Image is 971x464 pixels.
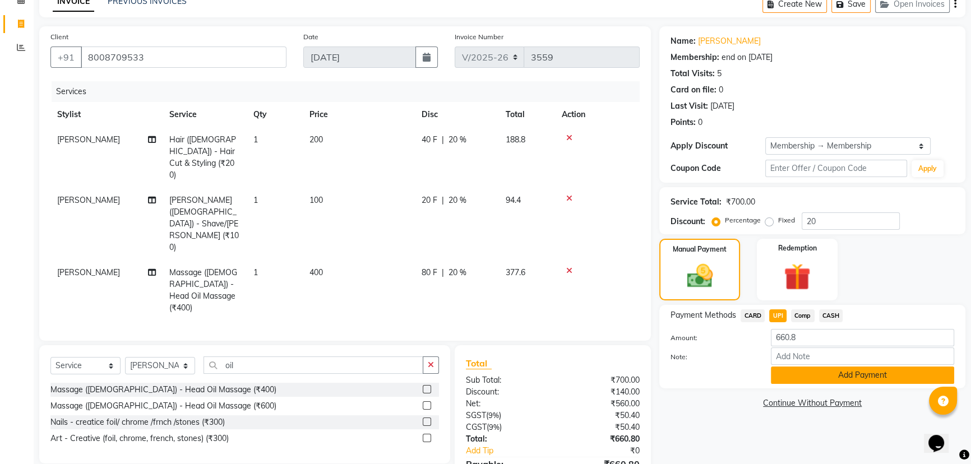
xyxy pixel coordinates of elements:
div: Art - Creative (foil, chrome, french, stones) (₹300) [50,433,229,444]
span: [PERSON_NAME] [57,267,120,277]
label: Amount: [662,333,762,343]
div: ₹140.00 [553,386,648,398]
th: Qty [247,102,303,127]
div: Massage ([DEMOGRAPHIC_DATA]) - Head Oil Massage (₹600) [50,400,276,412]
span: 377.6 [506,267,525,277]
th: Service [163,102,247,127]
label: Fixed [778,215,795,225]
div: Discount: [457,386,553,398]
span: | [442,194,444,206]
th: Stylist [50,102,163,127]
span: Hair ([DEMOGRAPHIC_DATA]) - Hair Cut & Styling (₹200) [169,134,236,180]
span: | [442,267,444,279]
label: Redemption [778,243,817,253]
span: UPI [769,309,787,322]
label: Note: [662,352,762,362]
span: CARD [741,309,765,322]
div: Total: [457,433,553,445]
span: SGST [466,410,486,420]
div: ₹0 [568,445,648,457]
span: 40 F [422,134,437,146]
span: 100 [309,195,323,205]
input: Amount [771,329,954,346]
label: Date [303,32,318,42]
div: Last Visit: [671,100,708,112]
span: | [442,134,444,146]
div: Card on file: [671,84,716,96]
span: Comp [791,309,815,322]
span: [PERSON_NAME] [57,134,120,145]
div: 0 [719,84,723,96]
div: end on [DATE] [722,52,773,63]
label: Client [50,32,68,42]
div: Total Visits: [671,68,715,80]
button: +91 [50,47,82,68]
span: 94.4 [506,195,521,205]
span: 20 % [448,134,466,146]
div: ( ) [457,410,553,421]
a: Add Tip [457,445,569,457]
input: Search or Scan [204,356,423,374]
span: [PERSON_NAME] [57,195,120,205]
span: 400 [309,267,323,277]
div: ₹700.00 [726,196,755,208]
div: Sub Total: [457,374,553,386]
label: Invoice Number [455,32,503,42]
div: Services [52,81,648,102]
th: Total [499,102,555,127]
button: Apply [912,160,944,177]
span: 9% [488,411,499,420]
div: Service Total: [671,196,722,208]
span: CGST [466,422,487,432]
span: 20 % [448,194,466,206]
span: 20 % [448,267,466,279]
div: Membership: [671,52,719,63]
span: 20 F [422,194,437,206]
div: Nails - creatice foil/ chrome /frnch /stones (₹300) [50,416,225,428]
div: ₹660.80 [553,433,648,445]
a: [PERSON_NAME] [698,35,761,47]
div: 5 [717,68,722,80]
label: Percentage [725,215,761,225]
th: Action [555,102,640,127]
th: Price [303,102,415,127]
span: 188.8 [506,134,525,145]
span: [PERSON_NAME] ([DEMOGRAPHIC_DATA]) - Shave/[PERSON_NAME] (₹100) [169,195,239,252]
input: Search by Name/Mobile/Email/Code [81,47,286,68]
div: Net: [457,398,553,410]
div: ( ) [457,421,553,433]
span: 80 F [422,267,437,279]
span: Massage ([DEMOGRAPHIC_DATA]) - Head Oil Massage (₹400) [169,267,237,313]
div: [DATE] [710,100,734,112]
span: 1 [253,134,258,145]
div: Name: [671,35,696,47]
img: _cash.svg [679,261,721,291]
div: Points: [671,117,696,128]
div: Massage ([DEMOGRAPHIC_DATA]) - Head Oil Massage (₹400) [50,384,276,396]
input: Enter Offer / Coupon Code [765,160,907,177]
div: ₹560.00 [553,398,648,410]
iframe: chat widget [924,419,960,453]
span: CASH [819,309,843,322]
div: ₹50.40 [553,410,648,421]
span: 200 [309,134,323,145]
span: Total [466,358,492,369]
div: Discount: [671,216,705,228]
div: ₹50.40 [553,421,648,433]
th: Disc [415,102,499,127]
div: ₹700.00 [553,374,648,386]
a: Continue Without Payment [662,397,963,409]
input: Add Note [771,347,954,365]
div: Apply Discount [671,140,765,152]
img: _gift.svg [775,260,819,294]
button: Add Payment [771,366,954,384]
span: 1 [253,195,258,205]
label: Manual Payment [673,244,727,254]
div: Coupon Code [671,163,765,174]
div: 0 [698,117,702,128]
span: 9% [489,423,500,431]
span: 1 [253,267,258,277]
span: Payment Methods [671,309,736,321]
